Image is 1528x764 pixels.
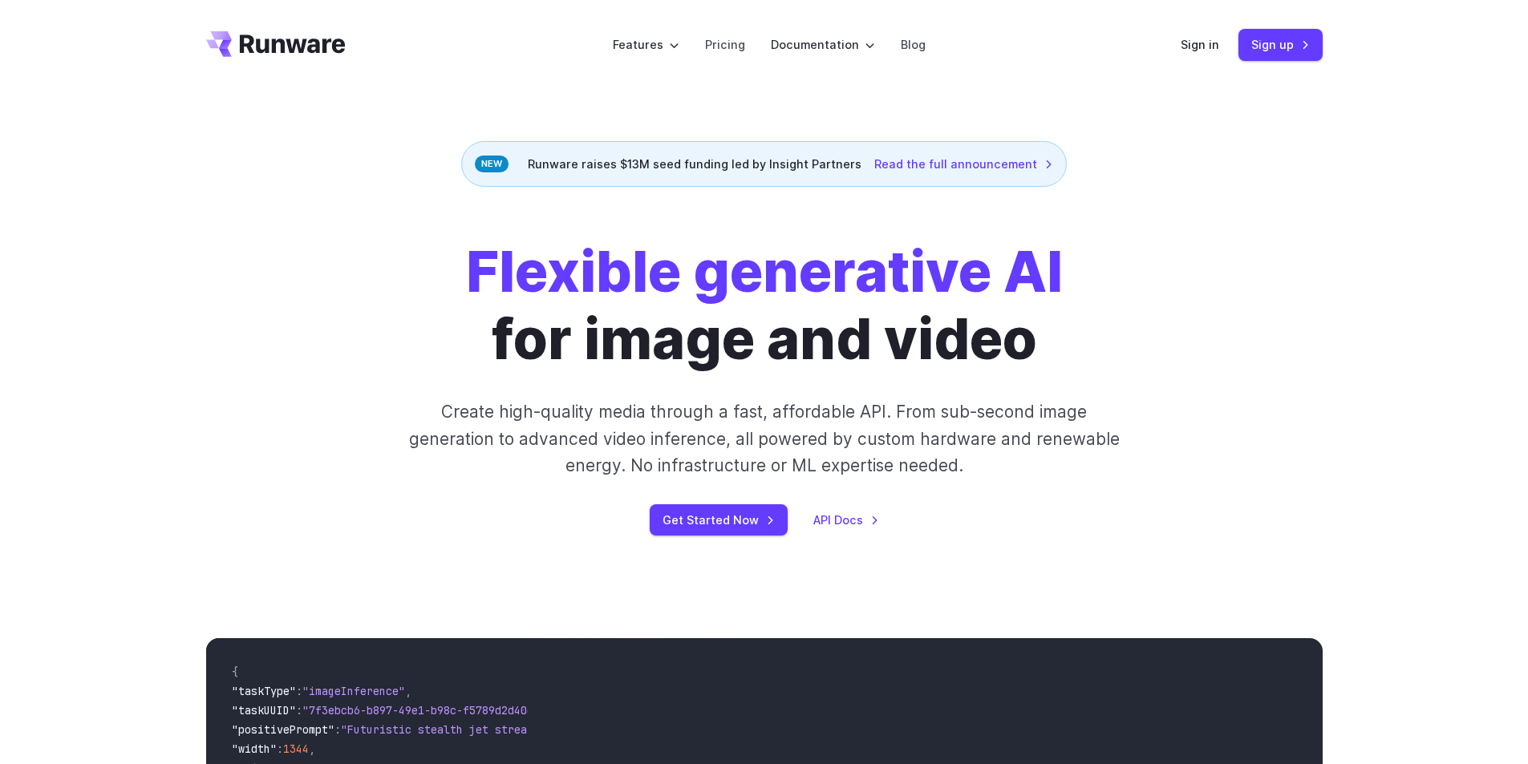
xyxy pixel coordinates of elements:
span: , [405,684,411,698]
a: Read the full announcement [874,155,1053,173]
span: "positivePrompt" [232,722,334,737]
span: 1344 [283,742,309,756]
span: { [232,665,238,679]
a: Blog [901,35,926,54]
a: Get Started Now [650,504,788,536]
span: "width" [232,742,277,756]
span: : [296,703,302,718]
span: "taskUUID" [232,703,296,718]
div: Runware raises $13M seed funding led by Insight Partners [461,141,1067,187]
a: Sign up [1238,29,1323,60]
span: , [309,742,315,756]
span: "imageInference" [302,684,405,698]
h1: for image and video [466,238,1063,373]
a: API Docs [813,511,879,529]
span: : [277,742,283,756]
a: Sign in [1181,35,1219,54]
strong: Flexible generative AI [466,237,1063,305]
span: : [296,684,302,698]
label: Features [613,35,679,54]
p: Create high-quality media through a fast, affordable API. From sub-second image generation to adv... [407,398,1121,479]
a: Go to / [206,31,346,57]
label: Documentation [771,35,875,54]
span: "taskType" [232,684,296,698]
span: "7f3ebcb6-b897-49e1-b98c-f5789d2d40d7" [302,703,546,718]
span: "Futuristic stealth jet streaking through a neon-lit cityscape with glowing purple exhaust" [341,722,925,737]
a: Pricing [705,35,745,54]
span: : [334,722,341,737]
